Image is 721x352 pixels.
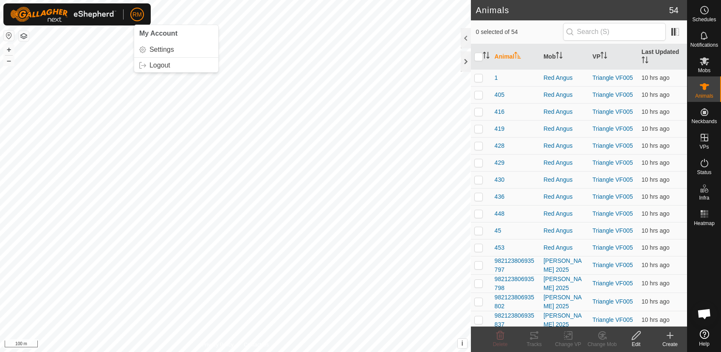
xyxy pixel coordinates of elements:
span: 24 Sept 2025, 7:26 am [642,91,670,98]
a: Logout [134,59,218,72]
span: 24 Sept 2025, 7:25 am [642,298,670,305]
span: 982123806935802 [495,293,537,311]
div: Red Angus [544,90,586,99]
span: Infra [699,195,709,200]
button: Map Layers [19,31,29,41]
a: Settings [134,43,218,56]
span: 24 Sept 2025, 7:25 am [642,142,670,149]
span: Settings [149,46,174,53]
div: [PERSON_NAME] 2025 [544,275,586,293]
span: 24 Sept 2025, 7:26 am [642,74,670,81]
p-sorticon: Activate to sort [600,53,607,60]
div: [PERSON_NAME] 2025 [544,293,586,311]
a: Triangle VF005 [592,74,633,81]
a: Triangle VF005 [592,108,633,115]
div: Red Angus [544,141,586,150]
span: 24 Sept 2025, 7:25 am [642,280,670,287]
a: Triangle VF005 [592,142,633,149]
div: Red Angus [544,107,586,116]
span: 24 Sept 2025, 7:26 am [642,159,670,166]
div: Edit [619,341,653,348]
a: Triangle VF005 [592,193,633,200]
button: i [458,339,467,348]
span: 24 Sept 2025, 7:26 am [642,244,670,251]
div: Red Angus [544,73,586,82]
button: + [4,45,14,55]
a: Triangle VF005 [592,125,633,132]
th: Last Updated [638,44,687,70]
a: Triangle VF005 [592,210,633,217]
span: Status [697,170,711,175]
p-sorticon: Activate to sort [642,58,648,65]
span: Delete [493,341,508,347]
span: Neckbands [691,119,717,124]
div: Red Angus [544,192,586,201]
div: [PERSON_NAME] 2025 [544,256,586,274]
span: Help [699,341,710,346]
span: 0 selected of 54 [476,28,563,37]
a: Triangle VF005 [592,244,633,251]
span: 405 [495,90,504,99]
span: My Account [139,30,177,37]
a: Triangle VF005 [592,227,633,234]
input: Search (S) [563,23,666,41]
div: Change VP [551,341,585,348]
a: Help [687,326,721,350]
span: 24 Sept 2025, 7:26 am [642,227,670,234]
div: Red Angus [544,124,586,133]
a: Privacy Policy [202,341,234,349]
span: 416 [495,107,504,116]
span: 982123806935797 [495,256,537,274]
span: RM [132,10,142,19]
div: [PERSON_NAME] 2025 [544,311,586,329]
span: Logout [149,62,170,69]
span: Animals [695,93,713,99]
p-sorticon: Activate to sort [483,53,490,60]
h2: Animals [476,5,669,15]
span: VPs [699,144,709,149]
span: 982123806935837 [495,311,537,329]
span: 24 Sept 2025, 7:26 am [642,210,670,217]
span: Schedules [692,17,716,22]
th: Animal [491,44,540,70]
p-sorticon: Activate to sort [514,53,521,60]
span: 429 [495,158,504,167]
span: 24 Sept 2025, 7:25 am [642,316,670,323]
span: 24 Sept 2025, 7:25 am [642,262,670,268]
span: Heatmap [694,221,715,226]
a: Triangle VF005 [592,298,633,305]
div: Red Angus [544,158,586,167]
span: 453 [495,243,504,252]
a: Triangle VF005 [592,176,633,183]
span: 24 Sept 2025, 7:26 am [642,108,670,115]
span: Mobs [698,68,710,73]
a: Triangle VF005 [592,280,633,287]
div: Create [653,341,687,348]
span: 982123806935798 [495,275,537,293]
span: 45 [495,226,501,235]
span: 1 [495,73,498,82]
a: Triangle VF005 [592,91,633,98]
span: 54 [669,4,679,17]
span: 448 [495,209,504,218]
a: Contact Us [244,341,269,349]
div: Red Angus [544,175,586,184]
span: 436 [495,192,504,201]
div: Tracks [517,341,551,348]
div: Red Angus [544,226,586,235]
th: Mob [540,44,589,70]
div: Red Angus [544,243,586,252]
a: Triangle VF005 [592,262,633,268]
img: Gallagher Logo [10,7,116,22]
span: 24 Sept 2025, 7:26 am [642,193,670,200]
div: Red Angus [544,209,586,218]
span: Notifications [690,42,718,48]
div: Change Mob [585,341,619,348]
p-sorticon: Activate to sort [556,53,563,60]
button: – [4,56,14,66]
span: 419 [495,124,504,133]
button: Reset Map [4,31,14,41]
span: i [461,340,463,347]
